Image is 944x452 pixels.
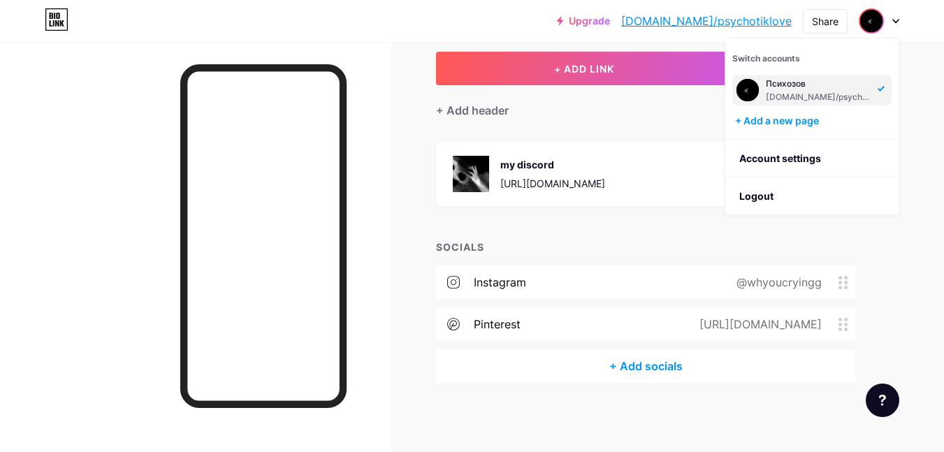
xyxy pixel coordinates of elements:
[725,140,899,177] a: Account settings
[812,15,838,27] ya-tr-span: Share
[453,156,489,192] img: my discord
[436,102,509,119] ya-tr-span: + Add header
[500,159,554,170] ya-tr-span: my discord
[436,52,733,85] button: + ADD LINK
[732,53,800,64] span: Switch accounts
[621,13,792,29] a: [DOMAIN_NAME]/psychotiklove
[766,78,873,89] div: Психозов
[554,63,614,75] ya-tr-span: + ADD LINK
[766,92,873,103] div: [DOMAIN_NAME]/psychotiklove
[474,275,526,289] ya-tr-span: instagram
[725,177,899,215] li: Logout
[474,317,521,331] ya-tr-span: pinterest
[621,14,792,28] ya-tr-span: [DOMAIN_NAME]/psychotiklove
[500,177,605,189] ya-tr-span: [URL][DOMAIN_NAME]
[699,317,822,331] ya-tr-span: [URL][DOMAIN_NAME]
[736,275,822,289] ya-tr-span: @whyoucryingg
[860,10,883,32] img: psychotiklove
[736,79,759,101] img: psychotiklove
[609,358,683,374] ya-tr-span: + Add socials
[436,241,484,253] ya-tr-span: SOCIALS
[569,15,610,27] ya-tr-span: Upgrade
[735,114,892,128] div: + Add a new page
